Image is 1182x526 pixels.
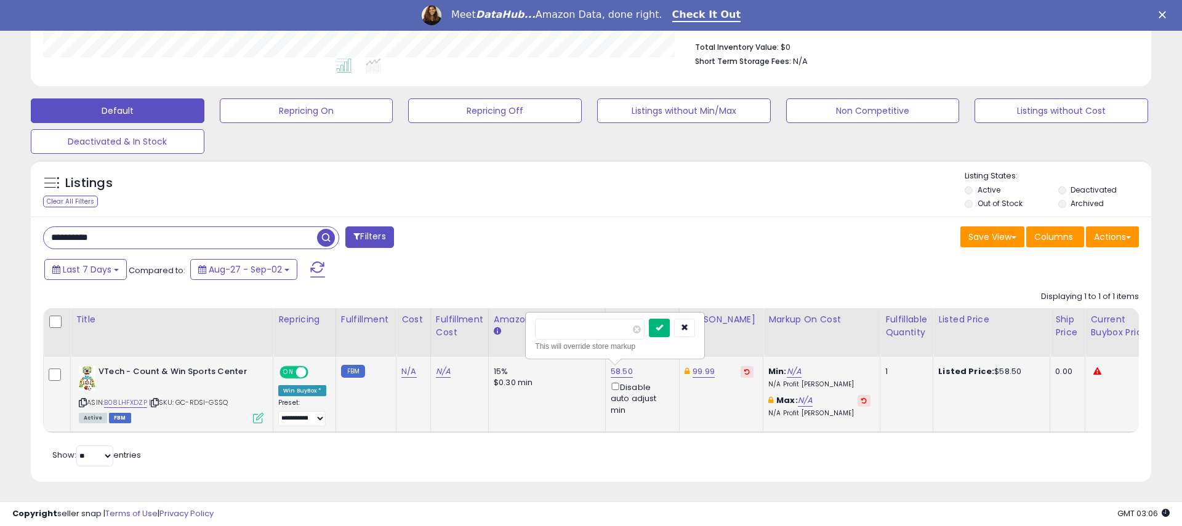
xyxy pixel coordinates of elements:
[611,380,670,416] div: Disable auto adjust min
[281,367,296,378] span: ON
[401,365,416,378] a: N/A
[768,380,870,389] p: N/A Profit [PERSON_NAME]
[436,365,451,378] a: N/A
[278,399,326,426] div: Preset:
[786,98,960,123] button: Non Competitive
[65,175,113,192] h5: Listings
[768,313,875,326] div: Markup on Cost
[611,365,633,378] a: 58.50
[79,366,263,422] div: ASIN:
[105,508,158,519] a: Terms of Use
[79,366,95,391] img: 51rh8OW4imL._SL40_.jpg
[408,98,582,123] button: Repricing Off
[695,56,791,66] b: Short Term Storage Fees:
[938,313,1045,326] div: Listed Price
[695,42,779,52] b: Total Inventory Value:
[1071,185,1117,195] label: Deactivated
[1117,508,1170,519] span: 2025-09-11 03:06 GMT
[345,226,393,248] button: Filters
[695,39,1130,54] li: $0
[104,397,147,408] a: B08LHFXDZP
[476,9,536,20] i: DataHub...
[938,365,994,377] b: Listed Price:
[776,394,798,406] b: Max:
[787,365,802,378] a: N/A
[12,508,214,520] div: seller snap | |
[975,98,1148,123] button: Listings without Cost
[494,366,596,377] div: 15%
[885,313,928,339] div: Fulfillable Quantity
[1086,226,1139,247] button: Actions
[768,365,787,377] b: Min:
[768,409,870,418] p: N/A Profit [PERSON_NAME]
[79,413,107,423] span: All listings currently available for purchase on Amazon
[494,313,600,326] div: Amazon Fees
[978,185,1000,195] label: Active
[149,397,228,407] span: | SKU: GC-RDSI-GSSQ
[422,6,441,25] img: Profile image for Georgie
[1055,366,1075,377] div: 0.00
[535,340,695,353] div: This will override store markup
[220,98,393,123] button: Repricing On
[436,313,483,339] div: Fulfillment Cost
[685,313,758,326] div: [PERSON_NAME]
[31,129,204,154] button: Deactivated & In Stock
[938,366,1040,377] div: $58.50
[494,377,596,388] div: $0.30 min
[307,367,326,378] span: OFF
[341,365,365,378] small: FBM
[63,263,111,276] span: Last 7 Days
[763,308,880,357] th: The percentage added to the cost of goods (COGS) that forms the calculator for Min & Max prices.
[1041,291,1139,303] div: Displaying 1 to 1 of 1 items
[885,366,923,377] div: 1
[129,265,185,276] span: Compared to:
[1034,231,1073,243] span: Columns
[494,326,501,337] small: Amazon Fees.
[744,369,750,375] i: Revert to store-level Dynamic Max Price
[209,263,282,276] span: Aug-27 - Sep-02
[76,313,268,326] div: Title
[978,198,1023,209] label: Out of Stock
[341,313,391,326] div: Fulfillment
[965,170,1151,182] p: Listing States:
[793,55,808,67] span: N/A
[278,385,326,396] div: Win BuyBox *
[31,98,204,123] button: Default
[798,394,813,407] a: N/A
[43,196,98,207] div: Clear All Filters
[1055,313,1080,339] div: Ship Price
[672,9,741,22] a: Check It Out
[12,508,57,519] strong: Copyright
[1071,198,1104,209] label: Archived
[685,367,689,375] i: This overrides the store level Dynamic Max Price for this listing
[693,365,715,378] a: 99.99
[190,259,297,280] button: Aug-27 - Sep-02
[1090,313,1154,339] div: Current Buybox Price
[278,313,331,326] div: Repricing
[1026,226,1084,247] button: Columns
[98,366,248,381] b: VTech - Count & Win Sports Center
[109,413,131,423] span: FBM
[960,226,1024,247] button: Save View
[1159,11,1171,18] div: Close
[52,449,141,461] span: Show: entries
[401,313,425,326] div: Cost
[159,508,214,519] a: Privacy Policy
[44,259,127,280] button: Last 7 Days
[451,9,662,21] div: Meet Amazon Data, done right.
[597,98,771,123] button: Listings without Min/Max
